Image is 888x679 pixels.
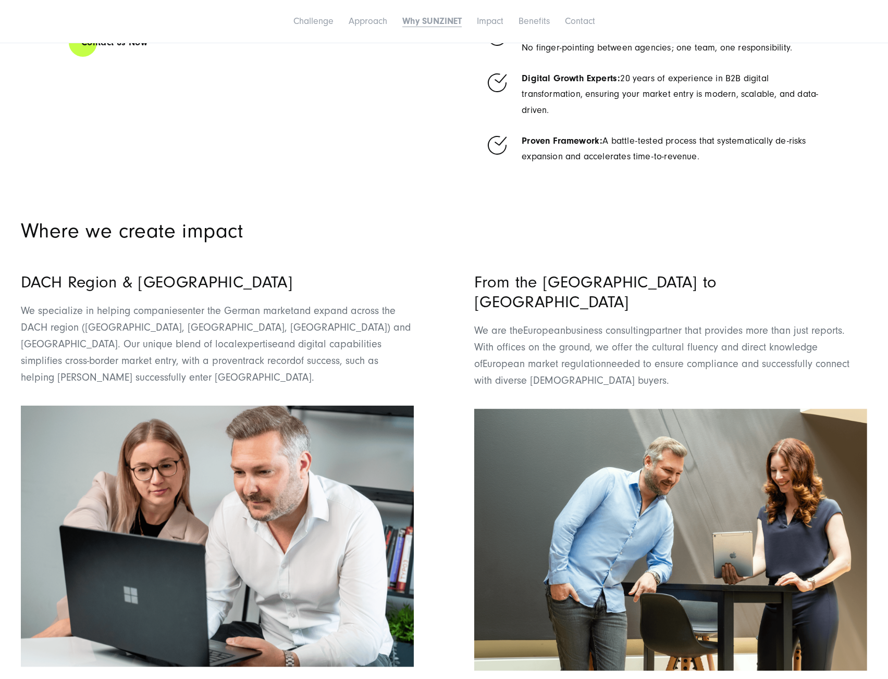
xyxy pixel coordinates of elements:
span: u [487,358,492,370]
span: 20 years of experience in B2B digital transformation, ensuring your market entry is modern, scala... [522,73,818,116]
span: track record [243,355,295,367]
span: expertise [237,338,278,350]
a: Why SUNZINET [402,16,462,27]
span: We are the [474,325,523,336]
img: A woman with glasses and a man are sitting together at a desk, both focused on a laptop. The woma... [21,406,414,668]
a: Benefits [519,16,550,27]
span: E [523,325,528,336]
img: A man and a woman are standing next to a small table, both looking at a tablet the woman is holdi... [474,409,867,671]
span: From the [GEOGRAPHIC_DATA] to [GEOGRAPHIC_DATA] [474,273,717,311]
span: Digital Growth Experts: [522,73,620,84]
span: Proven Framework: [522,135,602,146]
span: and digital capabilities simplifies cross-border market entry, with a proven [21,338,381,367]
h2: Where we create impact [21,221,867,241]
span: of success, such as helping [PERSON_NAME] successfully enter [GEOGRAPHIC_DATA]. [21,355,378,383]
span: and expand across the DACH region ([GEOGRAPHIC_DATA], [GEOGRAPHIC_DATA], [GEOGRAPHIC_DATA]) and [... [21,305,411,350]
span: partner that provides more than just reports. With offices on the ground, we offer the cultural f... [474,325,845,370]
a: Contact [565,16,595,27]
span: A battle-tested process that systematically de-risks expansion and accelerates time-to-revenue. [522,135,806,162]
span: u [528,325,533,336]
span: We specialize in helping companies [21,305,182,317]
h3: DACH Region & [GEOGRAPHIC_DATA] [21,272,414,292]
span: needed to ensure compliance and successfully connect with diverse [DEMOGRAPHIC_DATA] buyers. [474,358,849,386]
span: ropean market regulation [492,358,606,370]
span: ropean [533,325,565,336]
a: Challenge [293,16,334,27]
span: enter the German market [182,305,293,317]
a: Impact [477,16,503,27]
a: Approach [349,16,387,27]
span: business consulting [565,325,649,336]
span: E [483,358,487,370]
